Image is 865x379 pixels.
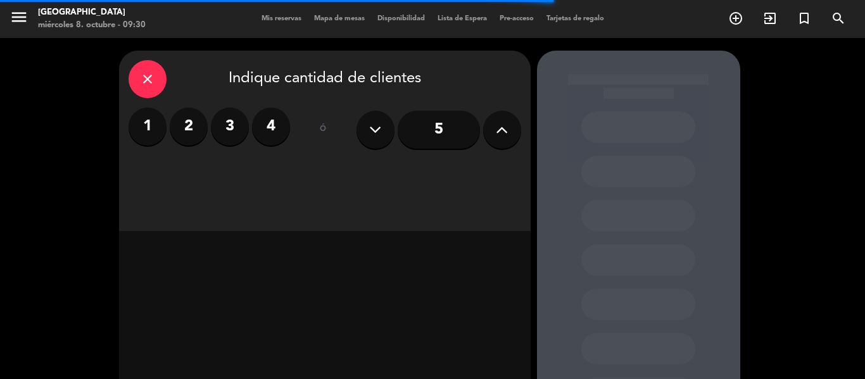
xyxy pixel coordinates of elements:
[38,19,146,32] div: miércoles 8. octubre - 09:30
[831,11,846,26] i: search
[170,108,208,146] label: 2
[728,11,743,26] i: add_circle_outline
[38,6,146,19] div: [GEOGRAPHIC_DATA]
[211,108,249,146] label: 3
[540,15,610,22] span: Tarjetas de regalo
[371,15,431,22] span: Disponibilidad
[431,15,493,22] span: Lista de Espera
[129,60,521,98] div: Indique cantidad de clientes
[255,15,308,22] span: Mis reservas
[129,108,167,146] label: 1
[762,11,778,26] i: exit_to_app
[140,71,155,87] i: close
[303,108,344,152] div: ó
[308,15,371,22] span: Mapa de mesas
[493,15,540,22] span: Pre-acceso
[252,108,290,146] label: 4
[9,8,28,27] i: menu
[797,11,812,26] i: turned_in_not
[9,8,28,31] button: menu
